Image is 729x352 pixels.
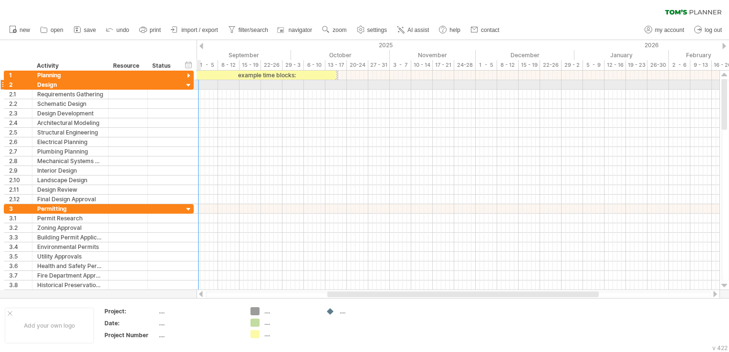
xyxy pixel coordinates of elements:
[519,60,540,70] div: 15 - 19
[37,137,104,146] div: Electrical Planning
[37,261,104,270] div: Health and Safety Permits
[9,271,32,280] div: 3.7
[37,99,104,108] div: Schematic Design
[9,214,32,223] div: 3.1
[5,308,94,343] div: Add your own logo
[71,24,99,36] a: save
[37,271,104,280] div: Fire Department Approval
[239,27,268,33] span: filter/search
[340,307,392,315] div: ....
[9,71,32,80] div: 1
[574,50,669,60] div: January 2026
[264,307,316,315] div: ....
[197,50,291,60] div: September 2025
[181,27,218,33] span: import / export
[325,60,347,70] div: 13 - 17
[9,185,32,194] div: 2.11
[9,223,32,232] div: 3.2
[367,27,387,33] span: settings
[433,60,454,70] div: 17 - 21
[9,233,32,242] div: 3.3
[289,27,312,33] span: navigator
[168,24,221,36] a: import / export
[395,24,432,36] a: AI assist
[104,319,157,327] div: Date:
[37,80,104,89] div: Design
[9,80,32,89] div: 2
[390,50,476,60] div: November 2025
[9,137,32,146] div: 2.6
[51,27,63,33] span: open
[712,344,728,352] div: v 422
[9,280,32,290] div: 3.8
[264,319,316,327] div: ....
[37,252,104,261] div: Utility Approvals
[37,195,104,204] div: Final Design Approval
[9,156,32,166] div: 2.8
[468,24,502,36] a: contact
[37,280,104,290] div: Historical Preservation Approval
[261,60,282,70] div: 22-26
[9,252,32,261] div: 3.5
[647,60,669,70] div: 26-30
[197,60,218,70] div: 1 - 5
[152,61,173,71] div: Status
[411,60,433,70] div: 10 - 14
[218,60,240,70] div: 8 - 12
[476,60,497,70] div: 1 - 5
[705,27,722,33] span: log out
[104,307,157,315] div: Project:
[276,24,315,36] a: navigator
[116,27,129,33] span: undo
[37,71,104,80] div: Planning
[38,24,66,36] a: open
[37,166,104,175] div: Interior Design
[655,27,684,33] span: my account
[264,330,316,338] div: ....
[540,60,562,70] div: 22-26
[333,27,346,33] span: zoom
[9,176,32,185] div: 2.10
[347,60,368,70] div: 20-24
[9,109,32,118] div: 2.3
[37,242,104,251] div: Environmental Permits
[320,24,349,36] a: zoom
[368,60,390,70] div: 27 - 31
[9,128,32,137] div: 2.5
[692,24,725,36] a: log out
[37,90,104,99] div: Requirements Gathering
[9,90,32,99] div: 2.1
[37,61,103,71] div: Activity
[690,60,712,70] div: 9 - 13
[7,24,33,36] a: new
[481,27,500,33] span: contact
[669,60,690,70] div: 2 - 6
[37,214,104,223] div: Permit Research
[437,24,463,36] a: help
[104,24,132,36] a: undo
[20,27,30,33] span: new
[159,307,239,315] div: ....
[9,147,32,156] div: 2.7
[104,331,157,339] div: Project Number
[407,27,429,33] span: AI assist
[240,60,261,70] div: 15 - 19
[9,99,32,108] div: 2.2
[113,61,142,71] div: Resource
[37,147,104,156] div: Plumbing Planning
[37,223,104,232] div: Zoning Approval
[197,71,336,80] div: example time blocks:
[159,331,239,339] div: ....
[137,24,164,36] a: print
[159,319,239,327] div: ....
[476,50,574,60] div: December 2025
[9,166,32,175] div: 2.9
[282,60,304,70] div: 29 - 3
[37,185,104,194] div: Design Review
[449,27,460,33] span: help
[226,24,271,36] a: filter/search
[150,27,161,33] span: print
[37,233,104,242] div: Building Permit Application
[37,128,104,137] div: Structural Engineering
[291,50,390,60] div: October 2025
